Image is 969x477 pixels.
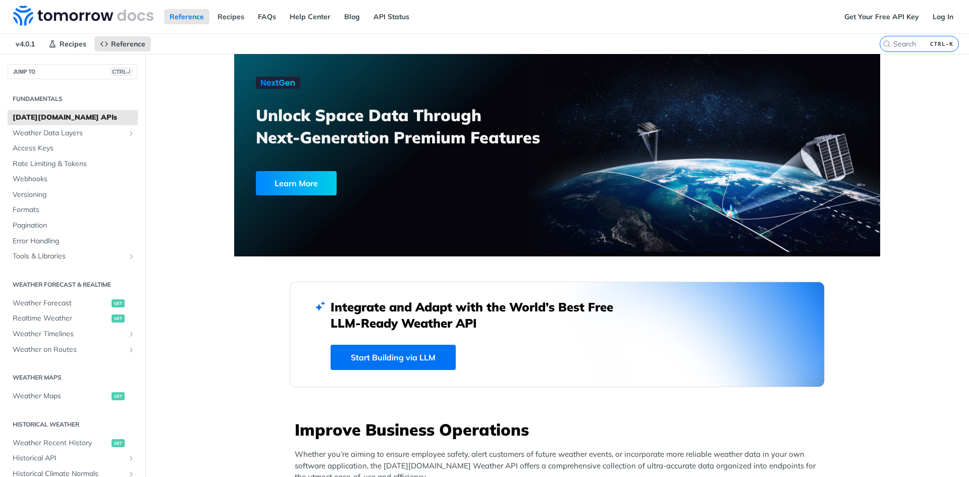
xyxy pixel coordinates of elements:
span: [DATE][DOMAIN_NAME] APIs [13,113,135,123]
span: Formats [13,205,135,215]
span: get [112,314,125,323]
button: Show subpages for Weather Data Layers [127,129,135,137]
span: Historical API [13,453,125,463]
span: get [112,299,125,307]
div: Learn More [256,171,337,195]
span: get [112,392,125,400]
a: Versioning [8,187,138,202]
span: Versioning [13,190,135,200]
a: Blog [339,9,365,24]
span: Weather Data Layers [13,128,125,138]
a: Get Your Free API Key [839,9,925,24]
a: Learn More [256,171,506,195]
a: Reference [94,36,151,51]
a: Realtime Weatherget [8,311,138,326]
a: [DATE][DOMAIN_NAME] APIs [8,110,138,125]
button: Show subpages for Tools & Libraries [127,252,135,260]
a: Weather Recent Historyget [8,436,138,451]
h3: Unlock Space Data Through Next-Generation Premium Features [256,104,568,148]
span: Weather Timelines [13,329,125,339]
span: Pagination [13,221,135,231]
a: Error Handling [8,234,138,249]
span: Realtime Weather [13,313,109,324]
span: Weather Recent History [13,438,109,448]
span: get [112,439,125,447]
h2: Weather Forecast & realtime [8,280,138,289]
span: Weather on Routes [13,345,125,355]
span: Tools & Libraries [13,251,125,261]
button: Show subpages for Historical API [127,454,135,462]
a: Weather TimelinesShow subpages for Weather Timelines [8,327,138,342]
h2: Fundamentals [8,94,138,103]
span: Error Handling [13,236,135,246]
span: CTRL-/ [110,68,132,76]
h3: Improve Business Operations [295,418,825,441]
img: NextGen [256,77,300,89]
span: v4.0.1 [10,36,40,51]
a: FAQs [252,9,282,24]
a: Weather Forecastget [8,296,138,311]
a: Access Keys [8,141,138,156]
a: Weather Data LayersShow subpages for Weather Data Layers [8,126,138,141]
h2: Historical Weather [8,420,138,429]
a: Historical APIShow subpages for Historical API [8,451,138,466]
a: Weather on RoutesShow subpages for Weather on Routes [8,342,138,357]
a: Pagination [8,218,138,233]
a: Reference [164,9,209,24]
a: Formats [8,202,138,218]
span: Reference [111,39,145,48]
a: Log In [927,9,959,24]
a: Rate Limiting & Tokens [8,156,138,172]
a: Recipes [43,36,92,51]
a: API Status [368,9,415,24]
button: JUMP TOCTRL-/ [8,64,138,79]
a: Recipes [212,9,250,24]
a: Webhooks [8,172,138,187]
span: Recipes [60,39,86,48]
kbd: CTRL-K [928,39,956,49]
span: Weather Maps [13,391,109,401]
span: Access Keys [13,143,135,153]
svg: Search [883,40,891,48]
span: Weather Forecast [13,298,109,308]
h2: Integrate and Adapt with the World’s Best Free LLM-Ready Weather API [331,299,628,331]
img: Tomorrow.io Weather API Docs [13,6,153,26]
button: Show subpages for Weather Timelines [127,330,135,338]
a: Weather Mapsget [8,389,138,404]
a: Start Building via LLM [331,345,456,370]
button: Show subpages for Weather on Routes [127,346,135,354]
span: Webhooks [13,174,135,184]
h2: Weather Maps [8,373,138,382]
a: Help Center [284,9,336,24]
a: Tools & LibrariesShow subpages for Tools & Libraries [8,249,138,264]
span: Rate Limiting & Tokens [13,159,135,169]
